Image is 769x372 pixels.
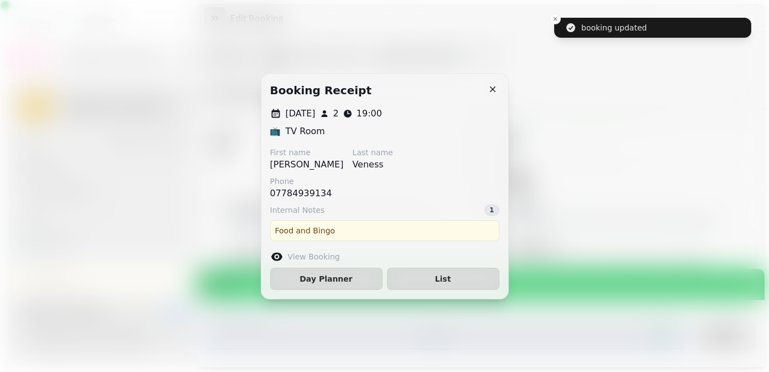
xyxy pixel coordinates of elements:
[270,158,344,171] p: [PERSON_NAME]
[333,107,339,120] p: 2
[270,268,383,290] button: Day Planner
[270,176,332,187] label: Phone
[484,205,499,216] div: 1
[387,268,499,290] button: List
[270,83,372,98] h2: Booking receipt
[270,205,325,216] span: Internal Notes
[286,107,316,120] p: [DATE]
[357,107,382,120] p: 19:00
[280,275,373,283] span: Day Planner
[288,251,340,262] label: View Booking
[286,125,325,138] p: TV Room
[270,187,332,200] p: 07784939134
[396,275,490,283] span: List
[352,147,393,158] label: Last name
[270,220,499,241] div: Food and Bingo
[352,158,393,171] p: Veness
[270,147,344,158] label: First name
[270,125,281,138] p: 📺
